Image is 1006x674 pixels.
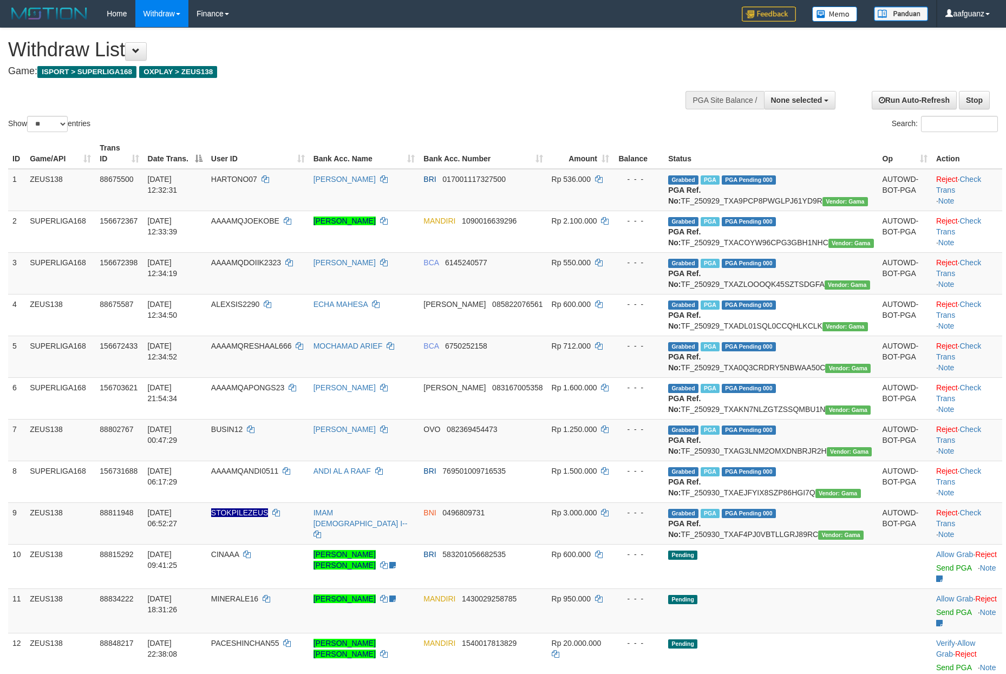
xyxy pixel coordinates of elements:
[932,294,1002,336] td: · ·
[932,252,1002,294] td: · ·
[936,175,958,184] a: Reject
[148,383,178,403] span: [DATE] 21:54:34
[932,502,1002,544] td: · ·
[878,211,932,252] td: AUTOWD-BOT-PGA
[668,342,698,351] span: Grabbed
[668,352,701,372] b: PGA Ref. No:
[936,663,971,672] a: Send PGA
[552,639,602,647] span: Rp 20.000.000
[936,300,958,309] a: Reject
[148,639,178,658] span: [DATE] 22:38:08
[818,531,864,540] span: Vendor URL: https://trx31.1velocity.biz
[100,300,133,309] span: 88675587
[552,342,591,350] span: Rp 712.000
[552,508,597,517] span: Rp 3.000.000
[878,461,932,502] td: AUTOWD-BOT-PGA
[936,508,981,528] a: Check Trans
[822,197,868,206] span: Vendor URL: https://trx31.1velocity.biz
[938,405,955,414] a: Note
[148,594,178,614] span: [DATE] 18:31:26
[668,436,701,455] b: PGA Ref. No:
[447,425,497,434] span: Copy 082369454473 to clipboard
[668,269,701,289] b: PGA Ref. No:
[936,594,975,603] span: ·
[618,507,659,518] div: - - -
[100,467,138,475] span: 156731688
[722,217,776,226] span: PGA Pending
[148,342,178,361] span: [DATE] 12:34:52
[668,595,697,604] span: Pending
[701,300,720,310] span: Marked by aafpengsreynich
[938,447,955,455] a: Note
[936,217,981,236] a: Check Trans
[936,383,981,403] a: Check Trans
[722,259,776,268] span: PGA Pending
[313,300,368,309] a: ECHA MAHESA
[701,259,720,268] span: Marked by aafsoycanthlai
[8,138,25,169] th: ID
[722,175,776,185] span: PGA Pending
[313,258,376,267] a: [PERSON_NAME]
[8,544,25,588] td: 10
[664,252,878,294] td: TF_250929_TXAZLOOOQK45SZTSDGFA
[423,300,486,309] span: [PERSON_NAME]
[878,419,932,461] td: AUTOWD-BOT-PGA
[8,39,660,61] h1: Withdraw List
[618,466,659,476] div: - - -
[668,477,701,497] b: PGA Ref. No:
[313,425,376,434] a: [PERSON_NAME]
[552,300,591,309] span: Rp 600.000
[100,217,138,225] span: 156672367
[878,169,932,211] td: AUTOWD-BOT-PGA
[668,217,698,226] span: Grabbed
[938,197,955,205] a: Note
[701,426,720,435] span: Marked by aafsreyleap
[143,138,207,169] th: Date Trans.: activate to sort column descending
[664,294,878,336] td: TF_250929_TXADL01SQL0CCQHLKCLK
[701,467,720,476] span: Marked by aafromsomean
[8,588,25,633] td: 11
[442,467,506,475] span: Copy 769501009716535 to clipboard
[980,564,996,572] a: Note
[492,300,543,309] span: Copy 085822076561 to clipboard
[668,509,698,518] span: Grabbed
[8,419,25,461] td: 7
[552,467,597,475] span: Rp 1.500.000
[722,384,776,393] span: PGA Pending
[975,550,997,559] a: Reject
[668,300,698,310] span: Grabbed
[668,384,698,393] span: Grabbed
[878,377,932,419] td: AUTOWD-BOT-PGA
[618,549,659,560] div: - - -
[423,175,436,184] span: BRI
[445,342,487,350] span: Copy 6750252158 to clipboard
[423,217,455,225] span: MANDIRI
[618,215,659,226] div: - - -
[95,138,143,169] th: Trans ID: activate to sort column ascending
[980,663,996,672] a: Note
[25,419,95,461] td: ZEUS138
[25,211,95,252] td: SUPERLIGA168
[492,383,543,392] span: Copy 083167005358 to clipboard
[547,138,613,169] th: Amount: activate to sort column ascending
[211,300,260,309] span: ALEXSIS2290
[722,426,776,435] span: PGA Pending
[148,175,178,194] span: [DATE] 12:32:31
[664,138,878,169] th: Status
[825,364,871,373] span: Vendor URL: https://trx31.1velocity.biz
[25,461,95,502] td: SUPERLIGA168
[148,425,178,444] span: [DATE] 00:47:29
[664,377,878,419] td: TF_250929_TXAKN7NLZGTZSSQMBU1N
[423,383,486,392] span: [PERSON_NAME]
[771,96,822,104] span: None selected
[100,639,133,647] span: 88848217
[932,138,1002,169] th: Action
[936,639,955,647] a: Verify
[722,342,776,351] span: PGA Pending
[442,508,485,517] span: Copy 0496809731 to clipboard
[938,322,955,330] a: Note
[874,6,928,21] img: panduan.png
[100,594,133,603] span: 88834222
[423,508,436,517] span: BNI
[825,280,870,290] span: Vendor URL: https://trx31.1velocity.biz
